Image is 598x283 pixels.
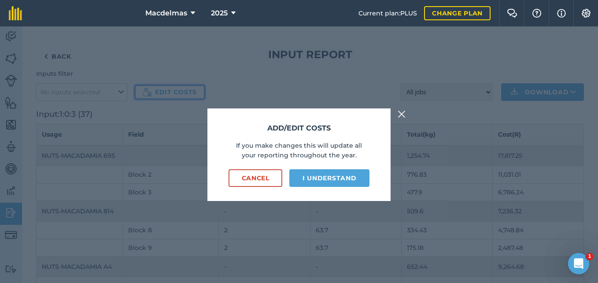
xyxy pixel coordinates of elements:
img: A question mark icon [532,9,542,18]
span: Macdelmas [145,8,187,19]
img: svg+xml;base64,PHN2ZyB4bWxucz0iaHR0cDovL3d3dy53My5vcmcvMjAwMC9zdmciIHdpZHRoPSIyMiIgaGVpZ2h0PSIzMC... [398,109,406,119]
iframe: Intercom live chat [568,253,589,274]
img: fieldmargin Logo [9,6,22,20]
button: I understand [289,169,369,187]
a: Change plan [424,6,491,20]
img: Two speech bubbles overlapping with the left bubble in the forefront [507,9,517,18]
span: 1 [586,253,593,260]
p: If you make changes this will update all your reporting throughout the year. [229,141,369,160]
span: Current plan : PLUS [358,8,417,18]
h3: Add/edit costs [229,123,369,134]
button: Cancel [229,169,282,187]
img: svg+xml;base64,PHN2ZyB4bWxucz0iaHR0cDovL3d3dy53My5vcmcvMjAwMC9zdmciIHdpZHRoPSIxNyIgaGVpZ2h0PSIxNy... [557,8,566,19]
img: A cog icon [581,9,591,18]
span: 2025 [211,8,228,19]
